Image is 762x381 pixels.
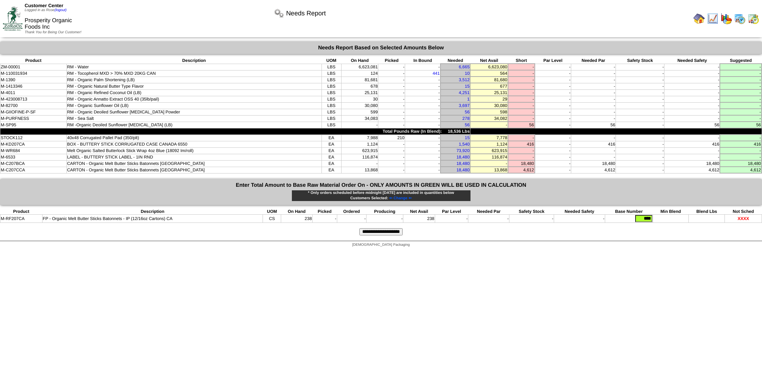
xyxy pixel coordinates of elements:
[0,96,67,102] td: M-423008713
[664,154,720,160] td: -
[721,13,732,24] img: graph.gif
[571,89,616,96] td: -
[508,96,535,102] td: -
[720,77,762,83] td: -
[322,70,341,77] td: LBS
[571,109,616,115] td: -
[433,71,440,76] a: 441
[664,141,720,147] td: 416
[664,147,720,154] td: -
[720,83,762,89] td: -
[508,115,535,122] td: -
[66,147,322,154] td: Melt Organic Salted Butterlock Stick Wrap 4oz Blue (18092 Im/roll)
[405,89,440,96] td: -
[281,209,313,215] th: On Hand
[508,141,535,147] td: 416
[341,122,378,128] td: -
[470,83,508,89] td: 677
[693,13,705,24] img: home.gif
[389,196,412,200] span: ⇐ Change ⇐
[352,243,410,247] span: [DEMOGRAPHIC_DATA] Packaging
[664,135,720,141] td: -
[322,77,341,83] td: LBS
[535,89,571,96] td: -
[720,154,762,160] td: -
[720,135,762,141] td: -
[457,167,470,172] a: 18,480
[405,115,440,122] td: -
[664,167,720,173] td: 4,612
[403,215,435,223] td: 238
[508,109,535,115] td: -
[341,89,378,96] td: 25,131
[42,215,263,223] td: FP - Organic Melt Butter Sticks Batonnets - IP (12/16oz Cartons) CA
[378,160,405,167] td: -
[0,215,43,223] td: M-RF207CA
[405,135,440,141] td: -
[25,30,81,34] span: Thank You for Being Our Customer!
[405,58,440,64] th: In Bound
[508,147,535,154] td: -
[616,135,664,141] td: -
[465,84,469,89] a: 15
[605,209,653,215] th: Base Number
[720,96,762,102] td: -
[509,215,554,223] td: -
[66,167,322,173] td: CARTON - Organic Melt Butter Sticks Batonnets [GEOGRAPHIC_DATA]
[535,64,571,70] td: -
[616,167,664,173] td: -
[66,135,322,141] td: 40x48 Corrugated Pallet Pad (350/plt)
[535,115,571,122] td: -
[25,3,63,8] span: Customer Center
[405,77,440,83] td: -
[378,135,405,141] td: 210
[286,10,326,17] span: Needs Report
[337,209,366,215] th: Ordered
[457,155,470,160] a: 18,480
[388,196,412,200] a: ⇐ Change ⇐
[664,77,720,83] td: -
[470,122,508,128] td: -
[720,89,762,96] td: -
[616,102,664,109] td: -
[341,70,378,77] td: 124
[341,154,378,160] td: 116,874
[720,64,762,70] td: -
[470,154,508,160] td: 116,874
[0,135,67,141] td: STOCK112
[322,109,341,115] td: LBS
[322,115,341,122] td: LBS
[378,83,405,89] td: -
[465,109,469,114] a: 56
[405,154,440,160] td: -
[508,122,535,128] td: 56
[322,167,341,173] td: EA
[720,160,762,167] td: 18,480
[571,64,616,70] td: -
[405,167,440,173] td: -
[468,215,509,223] td: -
[0,147,67,154] td: M-WR684
[341,102,378,109] td: 30,080
[616,96,664,102] td: -
[0,77,67,83] td: M-1390
[378,58,405,64] th: Picked
[378,109,405,115] td: -
[0,160,67,167] td: M-C207BCA
[465,135,469,140] a: 15
[66,70,322,77] td: RM - Tocopherol MXD > 70% MXD 20KG CAN
[508,64,535,70] td: -
[571,141,616,147] td: 416
[378,77,405,83] td: -
[312,209,337,215] th: Picked
[66,83,322,89] td: RM - Organic Natural Butter Type Flavor
[322,141,341,147] td: EA
[664,96,720,102] td: -
[378,96,405,102] td: -
[508,160,535,167] td: 18,480
[378,115,405,122] td: -
[263,215,281,223] td: CS
[467,97,470,102] a: 1
[535,58,571,64] th: Par Level
[459,103,469,108] a: 3,697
